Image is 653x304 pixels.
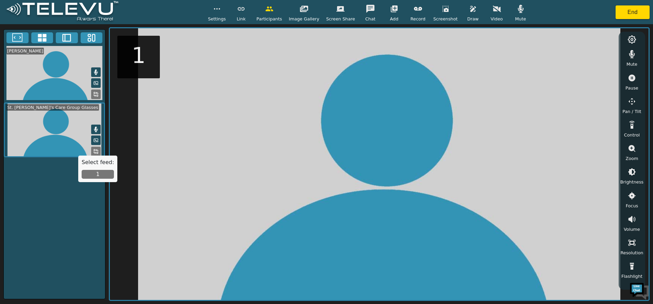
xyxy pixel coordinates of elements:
span: Pause [625,85,638,91]
span: Chat [365,16,375,22]
span: Screen Share [326,16,355,22]
button: Three Window Medium [81,32,103,43]
span: Brightness [620,179,643,185]
button: Two Window Medium [56,32,78,43]
button: Replace Feed [91,147,101,156]
div: [PERSON_NAME] [6,48,44,54]
h5: 1 [132,43,146,69]
button: End [616,5,650,19]
span: We're online! [39,86,94,155]
button: 1 [82,170,114,179]
span: Video [491,16,503,22]
span: Zoom [625,155,638,162]
button: Mute [91,67,101,77]
button: Picture in Picture [91,78,101,88]
span: Volume [624,226,640,233]
img: Chat Widget [629,280,650,301]
img: d_736959983_company_1615157101543_736959983 [12,32,29,49]
span: Pan / Tilt [622,108,641,115]
span: Screenshot [433,16,458,22]
span: Settings [208,16,226,22]
span: Resolution [620,250,643,256]
button: Picture in Picture [91,135,101,145]
h5: Select feed: [82,159,114,165]
span: Participants [256,16,282,22]
textarea: Type your message and hit 'Enter' [3,186,130,210]
span: Flashlight [621,273,642,279]
span: Image Gallery [289,16,319,22]
span: Add [390,16,399,22]
button: 4x4 [31,32,53,43]
span: Mute [626,61,637,67]
span: Focus [626,203,638,209]
div: St. [PERSON_NAME]'s Care Group Glasses [6,104,99,111]
span: Draw [467,16,479,22]
button: Fullscreen [6,32,29,43]
span: Link [237,16,246,22]
span: Control [624,132,640,138]
div: Chat with us now [35,36,114,45]
span: Record [411,16,425,22]
div: Minimize live chat window [112,3,128,20]
button: Replace Feed [91,90,101,99]
button: Mute [91,125,101,134]
span: Mute [515,16,526,22]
